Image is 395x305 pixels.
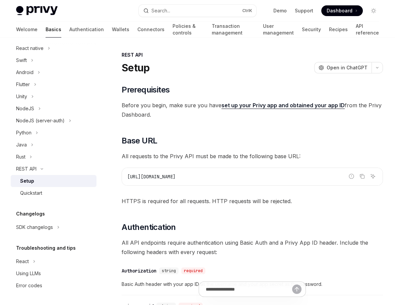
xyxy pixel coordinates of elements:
[16,6,58,15] img: light logo
[327,7,352,14] span: Dashboard
[221,102,345,109] a: set up your Privy app and obtained your app ID
[162,268,176,273] span: string
[327,64,368,71] span: Open in ChatGPT
[112,21,129,38] a: Wallets
[16,165,37,173] div: REST API
[329,21,348,38] a: Recipes
[11,66,96,78] button: Toggle Android section
[16,257,29,265] div: React
[11,54,96,66] button: Toggle Swift section
[16,153,25,161] div: Rust
[11,103,96,115] button: Toggle NodeJS section
[122,151,383,161] span: All requests to the Privy API must be made to the following base URL:
[16,282,42,290] div: Error codes
[151,7,170,15] div: Search...
[16,244,76,252] h5: Troubleshooting and tips
[11,221,96,233] button: Toggle SDK changelogs section
[206,282,292,297] input: Ask a question...
[11,151,96,163] button: Toggle Rust section
[356,21,379,38] a: API reference
[11,42,96,54] button: Toggle React native section
[69,21,104,38] a: Authentication
[321,5,363,16] a: Dashboard
[122,238,383,257] span: All API endpoints require authentication using Basic Auth and a Privy App ID header. Include the ...
[302,21,321,38] a: Security
[11,280,96,292] a: Error codes
[314,62,372,73] button: Open in ChatGPT
[137,21,164,38] a: Connectors
[122,135,157,146] span: Base URL
[16,210,45,218] h5: Changelogs
[11,115,96,127] button: Toggle NodeJS (server-auth) section
[173,21,204,38] a: Policies & controls
[20,189,42,197] div: Quickstart
[242,8,252,13] span: Ctrl K
[16,44,44,52] div: React native
[273,7,287,14] a: Demo
[212,21,255,38] a: Transaction management
[11,127,96,139] button: Toggle Python section
[11,187,96,199] a: Quickstart
[358,172,367,181] button: Copy the contents from the code block
[16,129,31,137] div: Python
[139,5,256,17] button: Open search
[16,93,27,101] div: Unity
[11,175,96,187] a: Setup
[11,90,96,103] button: Toggle Unity section
[369,172,377,181] button: Ask AI
[16,117,65,125] div: NodeJS (server-auth)
[16,269,41,278] div: Using LLMs
[122,101,383,119] span: Before you begin, make sure you have from the Privy Dashboard.
[122,62,149,74] h1: Setup
[16,105,34,113] div: NodeJS
[46,21,61,38] a: Basics
[16,56,27,64] div: Swift
[20,177,34,185] div: Setup
[122,267,156,274] div: Authorization
[295,7,313,14] a: Support
[11,139,96,151] button: Toggle Java section
[122,52,383,58] div: REST API
[368,5,379,16] button: Toggle dark mode
[16,223,53,231] div: SDK changelogs
[11,267,96,280] a: Using LLMs
[16,21,38,38] a: Welcome
[181,267,205,274] div: required
[122,196,383,206] span: HTTPS is required for all requests. HTTP requests will be rejected.
[11,255,96,267] button: Toggle React section
[263,21,294,38] a: User management
[11,163,96,175] button: Toggle REST API section
[127,174,176,180] span: [URL][DOMAIN_NAME]
[122,84,170,95] span: Prerequisites
[347,172,356,181] button: Report incorrect code
[16,80,30,88] div: Flutter
[11,78,96,90] button: Toggle Flutter section
[16,141,27,149] div: Java
[16,68,34,76] div: Android
[292,285,302,294] button: Send message
[122,222,176,233] span: Authentication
